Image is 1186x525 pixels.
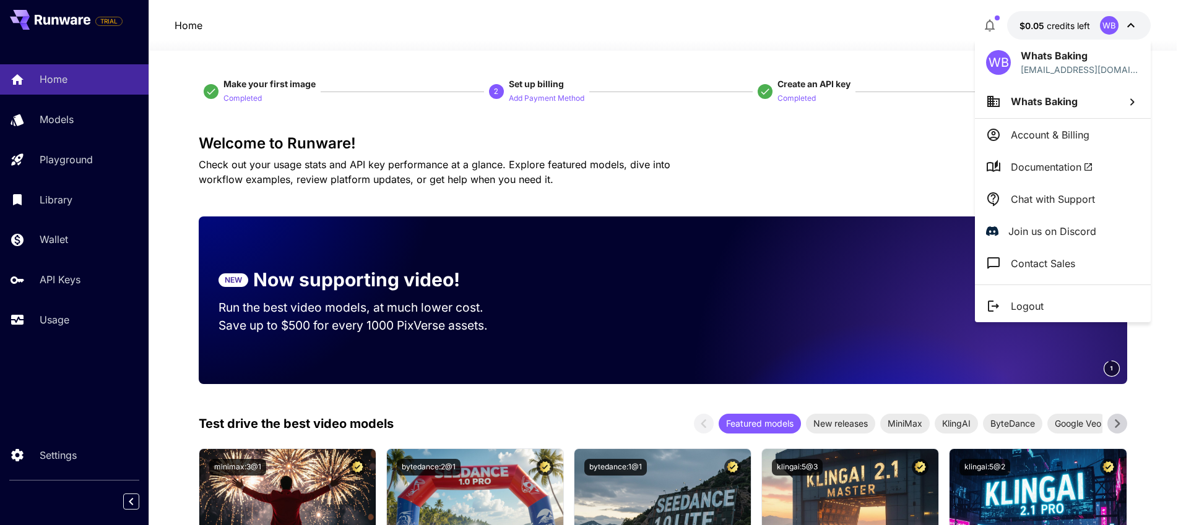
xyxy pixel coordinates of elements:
p: [EMAIL_ADDRESS][DOMAIN_NAME] [1021,63,1140,76]
p: Join us on Discord [1008,224,1096,239]
p: Logout [1011,299,1044,314]
p: Account & Billing [1011,127,1089,142]
button: Whats Baking [975,85,1151,118]
p: Whats Baking [1021,48,1140,63]
p: Chat with Support [1011,192,1095,207]
span: Documentation [1011,160,1093,174]
div: WB [986,50,1011,75]
p: Contact Sales [1011,256,1075,271]
div: info.whatsbaking@gmail.com [1021,63,1140,76]
span: Whats Baking [1011,95,1078,108]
